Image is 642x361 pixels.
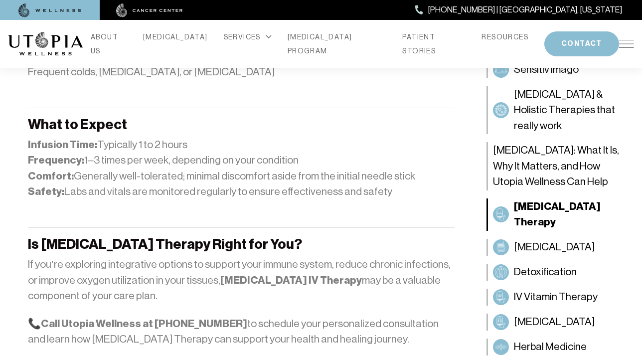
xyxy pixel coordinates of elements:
[415,3,622,16] a: [PHONE_NUMBER] | [GEOGRAPHIC_DATA], [US_STATE]
[495,104,507,116] img: Long COVID & Holistic Therapies that really work
[514,62,579,78] span: Sensitiv Imago
[28,137,455,153] li: Typically 1 to 2 hours
[28,154,84,167] strong: Frequency:
[28,316,455,348] p: 📞 to schedule your personalized consultation and learn how [MEDICAL_DATA] Therapy can support you...
[619,40,634,48] img: icon-hamburger
[28,64,455,80] li: Frequent colds, [MEDICAL_DATA], or [MEDICAL_DATA]
[18,3,81,17] img: wellness
[486,61,634,78] a: Sensitiv ImagoSensitiv Imago
[486,264,634,281] a: DetoxificationDetoxification
[28,236,302,252] strong: Is [MEDICAL_DATA] Therapy Right for You?
[28,116,127,133] strong: What to Expect
[495,64,507,76] img: Sensitiv Imago
[28,185,64,198] strong: Safety:
[486,314,634,331] a: Chelation Therapy[MEDICAL_DATA]
[116,3,183,17] img: cancer center
[514,239,595,255] span: [MEDICAL_DATA]
[143,30,208,44] a: [MEDICAL_DATA]
[28,170,74,182] strong: Comfort:
[402,30,466,58] a: PATIENT STORIES
[486,289,634,306] a: IV Vitamin TherapyIV Vitamin Therapy
[495,241,507,253] img: Colon Therapy
[486,86,634,135] a: Long COVID & Holistic Therapies that really work[MEDICAL_DATA] & Holistic Therapies that really work
[495,341,507,353] img: Herbal Medicine
[495,291,507,303] img: IV Vitamin Therapy
[486,198,634,231] a: Peroxide Therapy[MEDICAL_DATA] Therapy
[28,153,455,169] li: 1–3 times per week, depending on your condition
[220,274,362,287] strong: [MEDICAL_DATA] IV Therapy
[495,266,507,278] img: Detoxification
[91,30,127,58] a: ABOUT US
[514,339,587,355] span: Herbal Medicine
[514,264,577,280] span: Detoxification
[514,199,629,230] span: [MEDICAL_DATA] Therapy
[495,316,507,328] img: Chelation Therapy
[8,32,83,56] img: logo
[28,257,455,304] p: If you’re exploring integrative options to support your immune system, reduce chronic infections,...
[28,169,455,184] li: Generally well-tolerated; minimal discomfort aside from the initial needle stick
[288,30,387,58] a: [MEDICAL_DATA] PROGRAM
[486,239,634,256] a: Colon Therapy[MEDICAL_DATA]
[495,208,507,220] img: Peroxide Therapy
[486,339,634,356] a: Herbal MedicineHerbal Medicine
[493,143,629,190] span: [MEDICAL_DATA]: What It Is, Why It Matters, and How Utopia Wellness Can Help
[428,3,622,16] span: [PHONE_NUMBER] | [GEOGRAPHIC_DATA], [US_STATE]
[481,30,528,44] a: RESOURCES
[514,314,595,330] span: [MEDICAL_DATA]
[514,87,629,134] span: [MEDICAL_DATA] & Holistic Therapies that really work
[224,30,272,44] div: SERVICES
[544,31,619,56] button: CONTACT
[28,184,455,200] li: Labs and vitals are monitored regularly to ensure effectiveness and safety
[486,142,634,190] a: [MEDICAL_DATA]: What It Is, Why It Matters, and How Utopia Wellness Can Help
[41,317,247,330] strong: Call Utopia Wellness at [PHONE_NUMBER]
[28,138,97,151] strong: Infusion Time:
[514,289,598,305] span: IV Vitamin Therapy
